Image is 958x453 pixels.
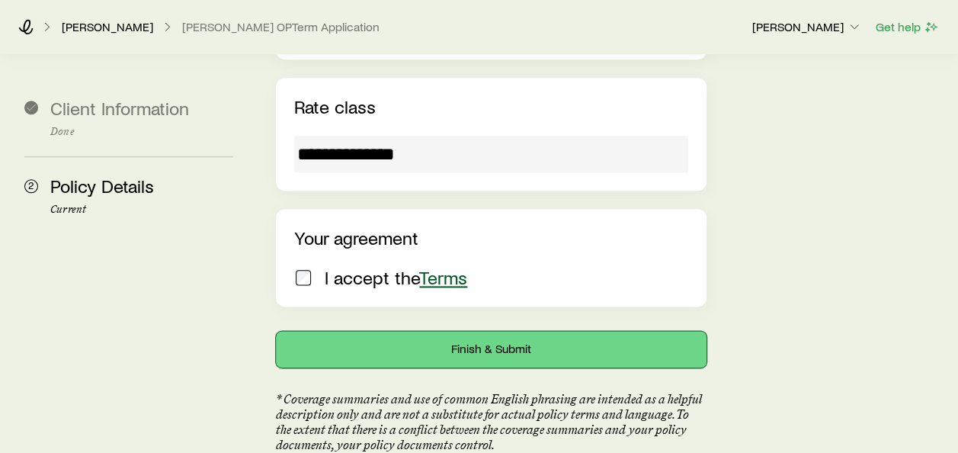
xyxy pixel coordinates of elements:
span: Policy Details [50,175,154,197]
p: [PERSON_NAME] [752,19,862,34]
span: Client Information [50,97,189,119]
button: [PERSON_NAME] OPTerm Application [181,20,380,34]
button: [PERSON_NAME] [751,18,863,37]
a: Terms [419,266,467,288]
button: Get help [875,18,940,36]
p: * Coverage summaries and use of common English phrasing are intended as a helpful description onl... [276,392,706,453]
p: Your agreement [294,227,687,249]
span: 2 [24,179,38,193]
p: Done [50,126,233,138]
p: I accept the [325,267,467,288]
button: Finish & Submit [276,331,706,368]
input: I accept theTerms [296,270,311,285]
p: Rate class [294,96,687,117]
a: [PERSON_NAME] [61,20,154,34]
p: Current [50,204,233,216]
